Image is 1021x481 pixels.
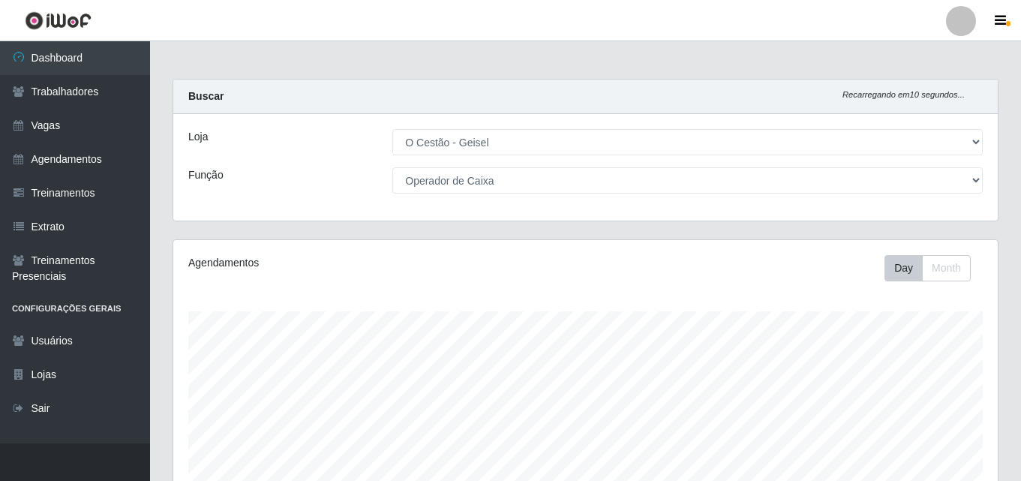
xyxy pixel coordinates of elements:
[188,129,208,145] label: Loja
[884,255,983,281] div: Toolbar with button groups
[922,255,971,281] button: Month
[884,255,923,281] button: Day
[188,90,224,102] strong: Buscar
[188,167,224,183] label: Função
[25,11,92,30] img: CoreUI Logo
[884,255,971,281] div: First group
[842,90,965,99] i: Recarregando em 10 segundos...
[188,255,506,271] div: Agendamentos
